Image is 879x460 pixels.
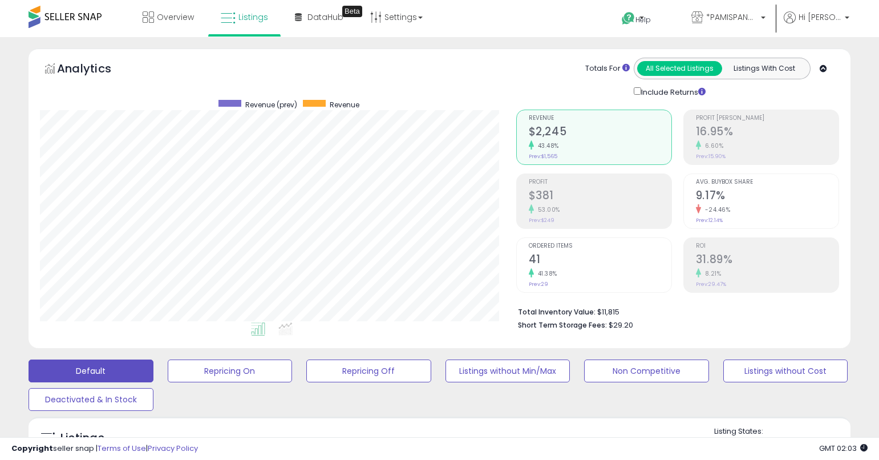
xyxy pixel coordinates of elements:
[701,142,724,150] small: 6.60%
[238,11,268,23] span: Listings
[330,100,359,110] span: Revenue
[585,63,630,74] div: Totals For
[696,125,839,140] h2: 16.95%
[11,443,53,454] strong: Copyright
[584,360,709,382] button: Non Competitive
[696,217,723,224] small: Prev: 12.14%
[799,11,841,23] span: Hi [PERSON_NAME]
[98,443,146,454] a: Terms of Use
[529,179,671,185] span: Profit
[819,443,868,454] span: 2025-09-8 02:03 GMT
[518,320,607,330] b: Short Term Storage Fees:
[723,360,848,382] button: Listings without Cost
[696,189,839,204] h2: 9.17%
[609,320,633,330] span: $29.20
[518,304,831,318] li: $11,815
[342,6,362,17] div: Tooltip anchor
[307,11,343,23] span: DataHub
[696,115,839,122] span: Profit [PERSON_NAME]
[637,61,722,76] button: All Selected Listings
[613,3,673,37] a: Help
[306,360,431,382] button: Repricing Off
[625,85,719,98] div: Include Returns
[57,60,133,79] h5: Analytics
[784,11,849,37] a: Hi [PERSON_NAME]
[529,281,548,288] small: Prev: 29
[60,430,104,446] h5: Listings
[722,61,807,76] button: Listings With Cost
[529,253,671,268] h2: 41
[529,217,554,224] small: Prev: $249
[701,269,722,278] small: 8.21%
[696,179,839,185] span: Avg. Buybox Share
[635,15,651,25] span: Help
[518,307,596,317] b: Total Inventory Value:
[529,243,671,249] span: Ordered Items
[148,443,198,454] a: Privacy Policy
[534,142,559,150] small: 43.48%
[11,443,198,454] div: seller snap | |
[157,11,194,23] span: Overview
[534,205,560,214] small: 53.00%
[701,205,731,214] small: -24.46%
[696,281,726,288] small: Prev: 29.47%
[706,11,758,23] span: *PAMISPANAS*
[696,153,726,160] small: Prev: 15.90%
[529,125,671,140] h2: $2,245
[529,153,557,160] small: Prev: $1,565
[696,253,839,268] h2: 31.89%
[529,115,671,122] span: Revenue
[529,189,671,204] h2: $381
[534,269,557,278] small: 41.38%
[621,11,635,26] i: Get Help
[445,360,570,382] button: Listings without Min/Max
[29,388,153,411] button: Deactivated & In Stock
[696,243,839,249] span: ROI
[29,360,153,382] button: Default
[714,426,850,437] p: Listing States:
[245,100,297,110] span: Revenue (prev)
[168,360,293,382] button: Repricing On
